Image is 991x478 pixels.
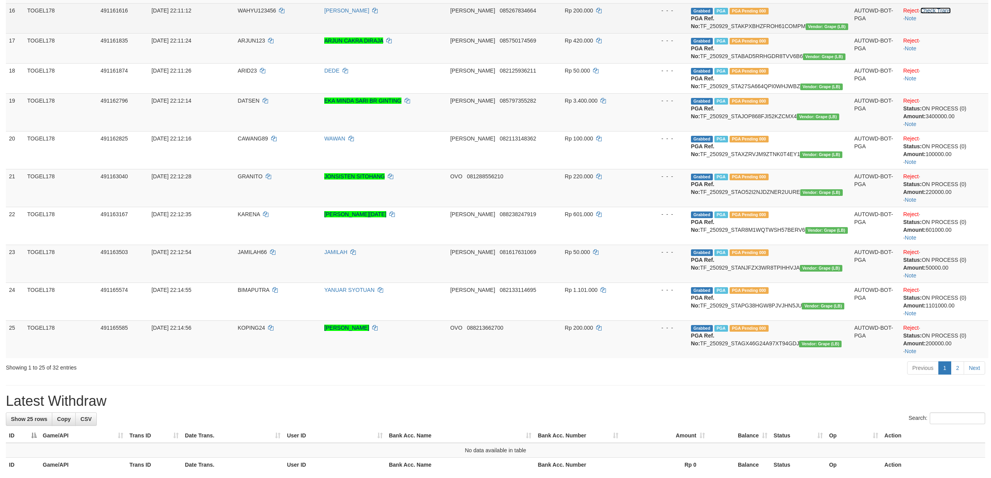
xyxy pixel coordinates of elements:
[467,325,503,331] span: Copy 088213662700 to clipboard
[903,340,926,347] b: Amount:
[691,211,713,218] span: Grabbed
[930,412,985,424] input: Search:
[24,93,98,131] td: TOGEL178
[101,37,128,44] span: 491161835
[905,75,916,82] a: Note
[771,428,826,443] th: Status: activate to sort column ascending
[565,37,593,44] span: Rp 420.000
[905,15,916,21] a: Note
[151,98,191,104] span: [DATE] 22:12:14
[24,3,98,33] td: TOGEL178
[500,249,536,255] span: Copy 081617631069 to clipboard
[688,131,851,169] td: TF_250929_STAXZRVJM9ZTNK0T4EY1
[638,286,684,294] div: - - -
[730,174,769,180] span: PGA Pending
[730,68,769,75] span: PGA Pending
[881,428,985,443] th: Action
[638,210,684,218] div: - - -
[450,287,495,293] span: [PERSON_NAME]
[24,169,98,207] td: TOGEL178
[24,131,98,169] td: TOGEL178
[900,63,988,93] td: · ·
[903,218,985,234] div: ON PROCESS (0) 601000.00
[6,361,407,371] div: Showing 1 to 25 of 32 entries
[450,7,495,14] span: [PERSON_NAME]
[900,93,988,131] td: · ·
[6,393,985,409] h1: Latest Withdraw
[800,84,843,90] span: Vendor URL: https://dashboard.q2checkout.com/secure
[565,7,593,14] span: Rp 200.000
[324,37,383,44] a: ARJUN CAKRA DIRAJA
[730,38,769,44] span: PGA Pending
[800,151,842,158] span: Vendor URL: https://dashboard.q2checkout.com/secure
[851,3,900,33] td: AUTOWD-BOT-PGA
[638,97,684,105] div: - - -
[714,68,728,75] span: Marked by bilcs1
[714,136,728,142] span: Marked by bilcs1
[903,227,926,233] b: Amount:
[903,135,919,142] a: Reject
[151,68,191,74] span: [DATE] 22:11:26
[803,53,845,60] span: Vendor URL: https://dashboard.q2checkout.com/secure
[903,7,919,14] a: Reject
[6,169,24,207] td: 21
[324,135,345,142] a: WAWAN
[851,245,900,283] td: AUTOWD-BOT-PGA
[691,249,713,256] span: Grabbed
[24,33,98,63] td: TOGEL178
[730,8,769,14] span: PGA Pending
[324,325,369,331] a: [PERSON_NAME]
[691,68,713,75] span: Grabbed
[535,428,621,443] th: Bank Acc. Number: activate to sort column ascending
[900,169,988,207] td: · ·
[450,135,495,142] span: [PERSON_NAME]
[900,3,988,33] td: · ·
[688,3,851,33] td: TF_250929_STAKPXBHZFROH61COMPM
[691,287,713,294] span: Grabbed
[622,428,708,443] th: Amount: activate to sort column ascending
[730,325,769,332] span: PGA Pending
[691,38,713,44] span: Grabbed
[900,245,988,283] td: · ·
[151,287,191,293] span: [DATE] 22:14:55
[182,428,284,443] th: Date Trans.: activate to sort column ascending
[903,211,919,217] a: Reject
[535,458,621,472] th: Bank Acc. Number
[238,173,263,179] span: GRANITO
[851,169,900,207] td: AUTOWD-BOT-PGA
[900,283,988,320] td: · ·
[688,245,851,283] td: TF_250929_STANJFZX3WR8TPIHHVJA
[238,37,265,44] span: ARJUN123
[851,63,900,93] td: AUTOWD-BOT-PGA
[565,325,593,331] span: Rp 200.000
[238,287,269,293] span: BIMAPUTRA
[688,283,851,320] td: TF_250929_STAPG38HGW8PJVJHN5JU
[500,135,536,142] span: Copy 082113148362 to clipboard
[730,98,769,105] span: PGA Pending
[730,136,769,142] span: PGA Pending
[799,341,842,347] span: Vendor URL: https://dashboard.q2checkout.com/secure
[386,458,535,472] th: Bank Acc. Name
[730,211,769,218] span: PGA Pending
[900,33,988,63] td: · ·
[101,68,128,74] span: 491161874
[806,23,848,30] span: Vendor URL: https://dashboard.q2checkout.com/secure
[565,135,593,142] span: Rp 100.000
[691,181,714,195] b: PGA Ref. No:
[450,325,462,331] span: OVO
[714,249,728,256] span: Marked by bilcs1
[691,174,713,180] span: Grabbed
[238,325,265,331] span: KOPING24
[905,348,916,354] a: Note
[826,428,881,443] th: Op: activate to sort column ascending
[622,458,708,472] th: Rp 0
[800,189,843,196] span: Vendor URL: https://dashboard.q2checkout.com/secure
[905,235,916,241] a: Note
[708,458,771,472] th: Balance
[900,207,988,245] td: · ·
[238,68,257,74] span: ARID23
[151,249,191,255] span: [DATE] 22:12:54
[851,33,900,63] td: AUTOWD-BOT-PGA
[450,68,495,74] span: [PERSON_NAME]
[151,325,191,331] span: [DATE] 22:14:56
